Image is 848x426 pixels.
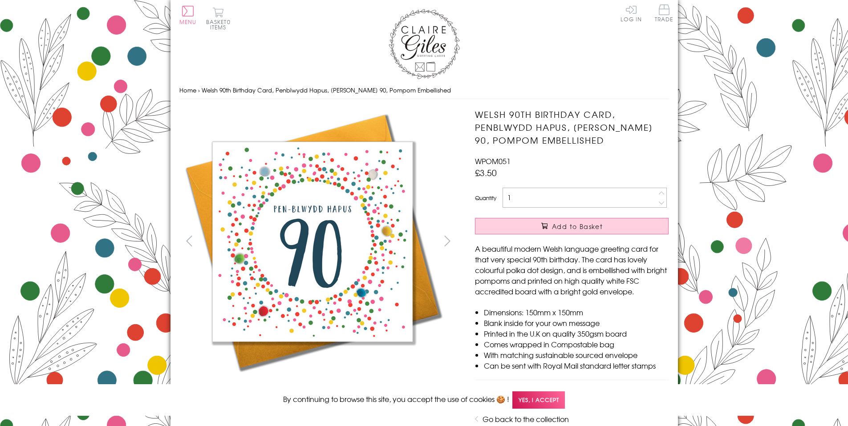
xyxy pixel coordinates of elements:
li: Can be sent with Royal Mail standard letter stamps [484,360,669,371]
button: Menu [179,6,197,24]
span: Add to Basket [552,222,603,231]
li: Comes wrapped in Compostable bag [484,339,669,350]
span: Welsh 90th Birthday Card, Penblwydd Hapus, [PERSON_NAME] 90, Pompom Embellished [202,86,451,94]
nav: breadcrumbs [179,81,669,100]
span: Trade [655,4,674,22]
button: prev [179,231,199,251]
span: £3.50 [475,166,497,179]
span: Menu [179,18,197,26]
li: Blank inside for your own message [484,317,669,328]
a: Go back to the collection [483,414,569,424]
a: Home [179,86,196,94]
span: › [198,86,200,94]
img: Claire Giles Greetings Cards [389,9,460,79]
li: Printed in the U.K on quality 350gsm board [484,328,669,339]
p: A beautiful modern Welsh language greeting card for that very special 90th birthday. The card has... [475,243,669,297]
button: next [437,231,457,251]
label: Quantity [475,194,496,202]
span: WPOM051 [475,156,511,166]
a: Log In [621,4,642,22]
li: With matching sustainable sourced envelope [484,350,669,360]
img: Welsh 90th Birthday Card, Penblwydd Hapus, Dotty 90, Pompom Embellished [179,108,446,375]
button: Basket0 items [206,7,231,30]
li: Dimensions: 150mm x 150mm [484,307,669,317]
span: Yes, I accept [512,391,565,409]
button: Add to Basket [475,218,669,234]
span: 0 items [210,18,231,31]
a: Trade [655,4,674,24]
h1: Welsh 90th Birthday Card, Penblwydd Hapus, [PERSON_NAME] 90, Pompom Embellished [475,108,669,146]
